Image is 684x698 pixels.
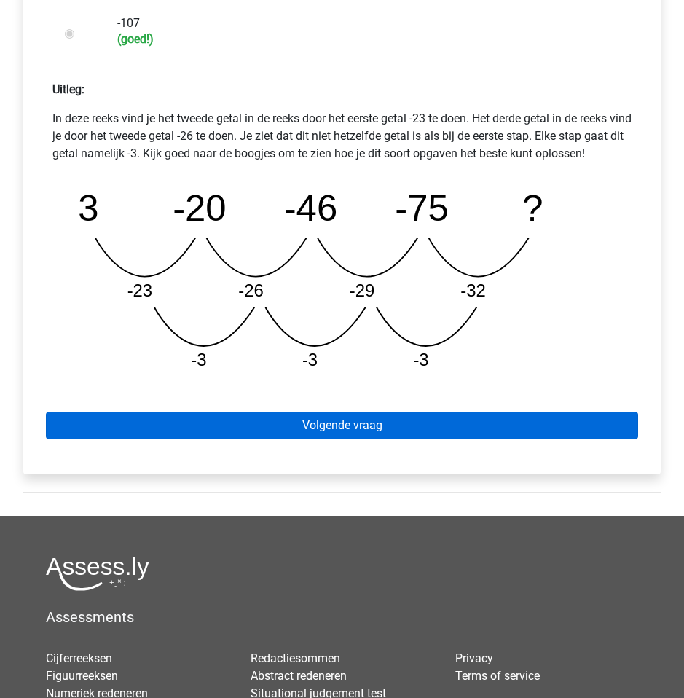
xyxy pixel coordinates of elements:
tspan: -23 [127,281,152,300]
a: Abstract redeneren [251,669,347,683]
tspan: -29 [350,281,374,300]
tspan: ? [523,187,543,229]
a: Volgende vraag [46,412,638,439]
tspan: -26 [238,281,263,300]
tspan: -46 [284,187,338,229]
p: In deze reeks vind je het tweede getal in de reeks door het eerste getal -23 te doen. Het derde g... [52,110,632,162]
img: Assessly logo [46,557,149,591]
label: -107 [117,15,614,46]
a: Privacy [455,651,493,665]
a: Redactiesommen [251,651,340,665]
h5: Assessments [46,608,638,626]
a: Figuurreeksen [46,669,118,683]
a: Cijferreeksen [46,651,112,665]
h6: (goed!) [117,32,614,46]
tspan: -75 [395,187,449,229]
tspan: -20 [173,187,227,229]
tspan: 3 [78,187,98,229]
tspan: -3 [302,350,318,369]
tspan: -3 [191,350,206,369]
a: Terms of service [455,669,540,683]
strong: Uitleg: [52,82,84,96]
tspan: -32 [461,281,486,300]
tspan: -3 [414,350,429,369]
